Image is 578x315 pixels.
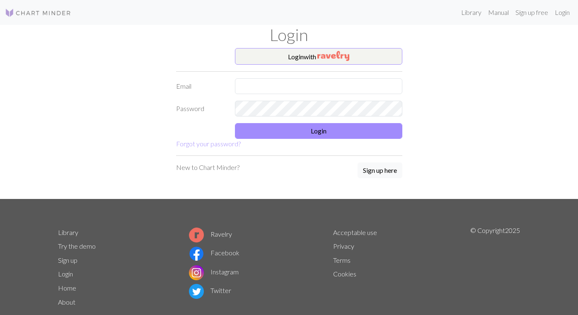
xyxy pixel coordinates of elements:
[58,298,75,306] a: About
[189,286,231,294] a: Twitter
[189,228,204,242] img: Ravelry logo
[189,246,204,261] img: Facebook logo
[58,242,96,250] a: Try the demo
[333,242,354,250] a: Privacy
[485,4,512,21] a: Manual
[53,25,525,45] h1: Login
[470,225,520,309] p: © Copyright 2025
[58,256,77,264] a: Sign up
[58,284,76,292] a: Home
[235,123,402,139] button: Login
[189,268,239,276] a: Instagram
[358,162,402,178] button: Sign up here
[235,48,402,65] button: Loginwith
[317,51,349,61] img: Ravelry
[58,270,73,278] a: Login
[189,230,232,238] a: Ravelry
[176,162,239,172] p: New to Chart Minder?
[5,8,71,18] img: Logo
[512,4,551,21] a: Sign up free
[358,162,402,179] a: Sign up here
[171,78,230,94] label: Email
[171,101,230,116] label: Password
[333,256,351,264] a: Terms
[189,284,204,299] img: Twitter logo
[551,4,573,21] a: Login
[176,140,241,148] a: Forgot your password?
[333,228,377,236] a: Acceptable use
[58,228,78,236] a: Library
[458,4,485,21] a: Library
[333,270,356,278] a: Cookies
[189,265,204,280] img: Instagram logo
[189,249,239,257] a: Facebook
